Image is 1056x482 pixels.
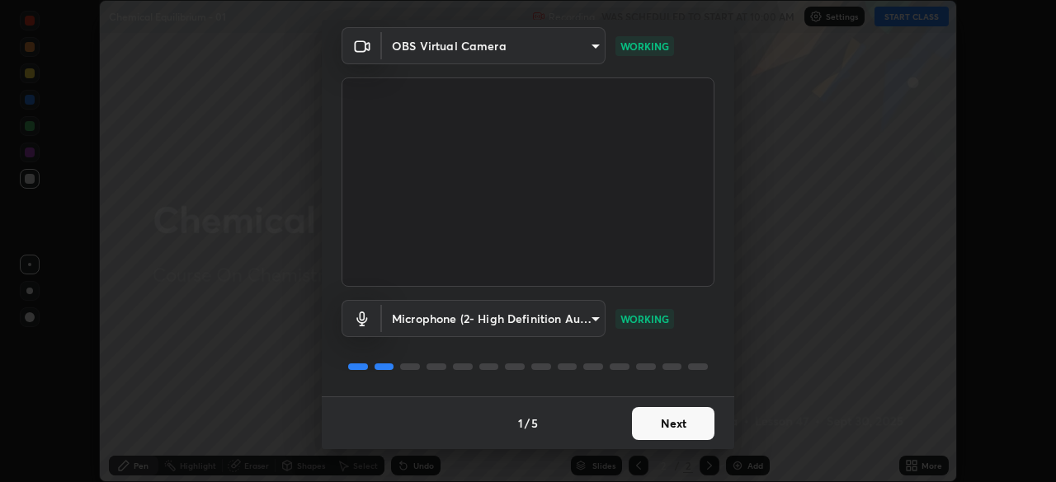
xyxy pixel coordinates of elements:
div: OBS Virtual Camera [382,27,606,64]
div: OBS Virtual Camera [382,300,606,337]
p: WORKING [620,311,669,326]
button: Next [632,407,714,440]
h4: / [525,414,530,432]
h4: 5 [531,414,538,432]
h4: 1 [518,414,523,432]
p: WORKING [620,39,669,54]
